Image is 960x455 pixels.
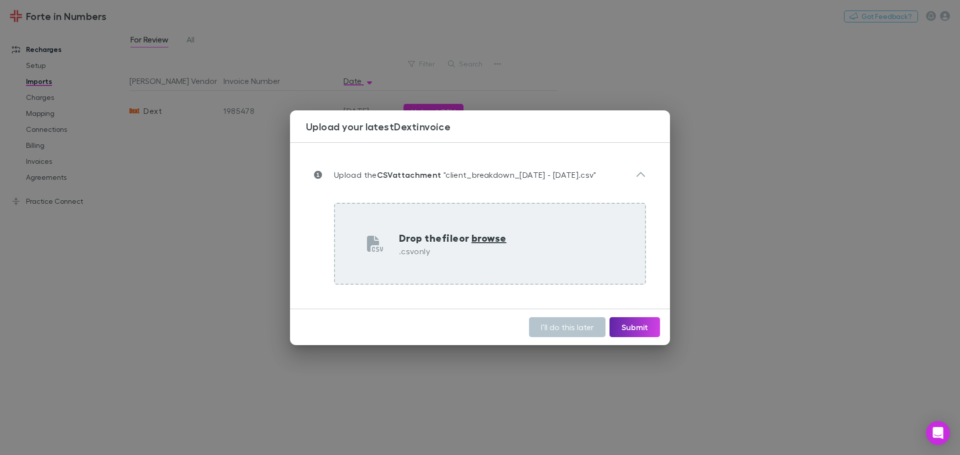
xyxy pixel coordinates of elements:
[399,230,506,245] p: Drop the file or
[377,170,441,180] strong: CSV attachment
[529,317,605,337] button: I’ll do this later
[306,120,670,132] h3: Upload your latest Dext invoice
[609,317,660,337] button: Submit
[322,169,596,181] p: Upload the "client_breakdown_[DATE] - [DATE].csv"
[399,245,506,257] p: .csv only
[471,231,506,244] span: browse
[926,421,950,445] div: Open Intercom Messenger
[306,159,654,191] div: Upload theCSVattachment "client_breakdown_[DATE] - [DATE].csv"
